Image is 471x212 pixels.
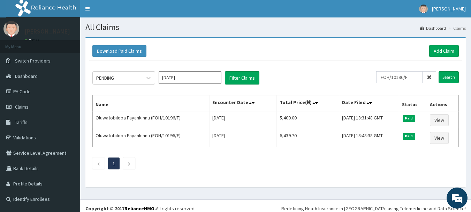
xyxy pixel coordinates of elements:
[430,132,449,144] a: View
[40,62,96,133] span: We're online!
[432,6,466,12] span: [PERSON_NAME]
[376,71,423,83] input: Search by HMO ID
[403,133,415,139] span: Paid
[15,73,38,79] span: Dashboard
[3,21,19,37] img: User Image
[420,25,446,31] a: Dashboard
[210,111,277,129] td: [DATE]
[419,5,428,13] img: User Image
[93,111,210,129] td: Oluwatobiloba Fayankinnu (FOH/10196/F)
[24,38,41,43] a: Online
[24,28,70,35] p: [PERSON_NAME]
[403,115,415,122] span: Paid
[159,71,221,84] input: Select Month and Year
[430,114,449,126] a: View
[339,95,399,111] th: Date Filed
[15,119,28,125] span: Tariffs
[225,71,259,85] button: Filter Claims
[15,58,51,64] span: Switch Providers
[339,129,399,147] td: [DATE] 13:48:38 GMT
[277,111,339,129] td: 5,400.00
[3,139,133,164] textarea: Type your message and hit 'Enter'
[429,45,459,57] a: Add Claim
[93,129,210,147] td: Oluwatobiloba Fayankinnu (FOH/10196/F)
[13,35,28,52] img: d_794563401_company_1708531726252_794563401
[36,39,117,48] div: Chat with us now
[124,205,154,212] a: RelianceHMO
[92,45,146,57] button: Download Paid Claims
[97,160,100,167] a: Previous page
[128,160,131,167] a: Next page
[210,129,277,147] td: [DATE]
[277,95,339,111] th: Total Price(₦)
[96,74,114,81] div: PENDING
[85,205,156,212] strong: Copyright © 2017 .
[447,25,466,31] li: Claims
[15,104,29,110] span: Claims
[439,71,459,83] input: Search
[85,23,466,32] h1: All Claims
[281,205,466,212] div: Redefining Heath Insurance in [GEOGRAPHIC_DATA] using Telemedicine and Data Science!
[339,111,399,129] td: [DATE] 18:31:48 GMT
[427,95,458,111] th: Actions
[210,95,277,111] th: Encounter Date
[277,129,339,147] td: 6,439.70
[114,3,131,20] div: Minimize live chat window
[113,160,115,167] a: Page 1 is your current page
[399,95,427,111] th: Status
[93,95,210,111] th: Name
